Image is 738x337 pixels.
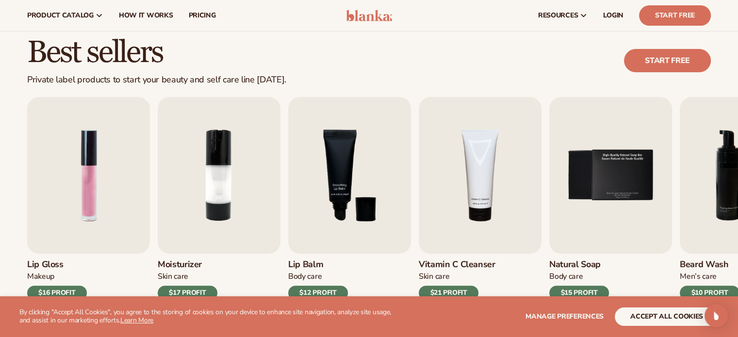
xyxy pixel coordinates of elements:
[27,36,286,69] h2: Best sellers
[549,97,672,300] a: 5 / 9
[419,97,541,300] a: 4 / 9
[419,259,495,270] h3: Vitamin C Cleanser
[288,286,348,300] div: $12 PROFIT
[525,307,604,326] button: Manage preferences
[288,97,411,300] a: 3 / 9
[19,308,402,325] p: By clicking "Accept All Cookies", you agree to the storing of cookies on your device to enhance s...
[549,286,609,300] div: $15 PROFIT
[27,286,87,300] div: $16 PROFIT
[27,97,150,300] a: 1 / 9
[549,259,609,270] h3: Natural Soap
[27,12,94,19] span: product catalog
[27,75,286,85] div: Private label products to start your beauty and self care line [DATE].
[27,272,87,282] div: Makeup
[603,12,623,19] span: LOGIN
[419,272,495,282] div: Skin Care
[525,312,604,321] span: Manage preferences
[120,316,153,325] a: Learn More
[549,272,609,282] div: Body Care
[158,272,217,282] div: Skin Care
[288,259,348,270] h3: Lip Balm
[538,12,578,19] span: resources
[624,49,711,72] a: Start free
[119,12,173,19] span: How It Works
[639,5,711,26] a: Start Free
[158,286,217,300] div: $17 PROFIT
[158,259,217,270] h3: Moisturizer
[27,259,87,270] h3: Lip Gloss
[615,307,719,326] button: accept all cookies
[346,10,392,21] img: logo
[288,272,348,282] div: Body Care
[188,12,215,19] span: pricing
[419,286,478,300] div: $21 PROFIT
[705,304,728,327] div: Open Intercom Messenger
[158,97,280,300] a: 2 / 9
